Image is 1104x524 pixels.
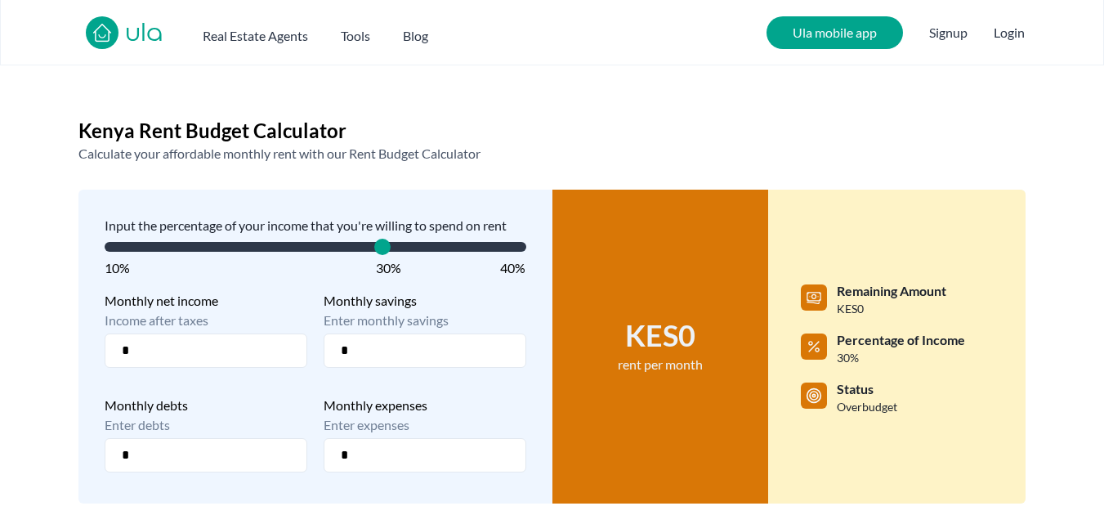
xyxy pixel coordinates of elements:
h2: Real Estate Agents [203,26,308,46]
span: Enter debts [105,415,307,435]
a: Blog [403,20,428,46]
span: 30% [376,258,401,275]
a: Ula mobile app [767,16,903,49]
span: Monthly net income [105,291,307,311]
h2: Calculate your affordable monthly rent with our Rent Budget Calculator [78,144,1026,163]
span: Monthly savings [324,291,526,311]
span: Status [837,379,897,399]
span: 40% [500,258,525,275]
span: Enter monthly savings [324,311,526,330]
span: Signup [929,16,968,49]
span: Income after taxes [105,311,307,330]
span: 10% [105,260,130,275]
span: Percentage of Income [837,330,965,350]
h2: Blog [403,26,428,46]
span: KES 0 [625,319,695,352]
span: 30 % [837,350,965,366]
span: KES 0 [837,301,946,317]
button: Tools [341,20,370,46]
nav: Main [203,20,461,46]
span: Overbudget [837,399,897,415]
span: Monthly debts [105,396,307,415]
span: Enter expenses [324,415,526,435]
span: Sales Price [374,239,391,255]
a: ula [125,20,163,49]
h1: Kenya Rent Budget Calculator [78,118,1026,144]
span: Remaining Amount [837,281,946,301]
span: Input the percentage of your income that you're willing to spend on rent [105,216,526,235]
span: Monthly expenses [324,396,526,415]
h2: Tools [341,26,370,46]
button: Real Estate Agents [203,20,308,46]
span: rent per month [618,355,703,374]
button: Login [994,23,1025,43]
